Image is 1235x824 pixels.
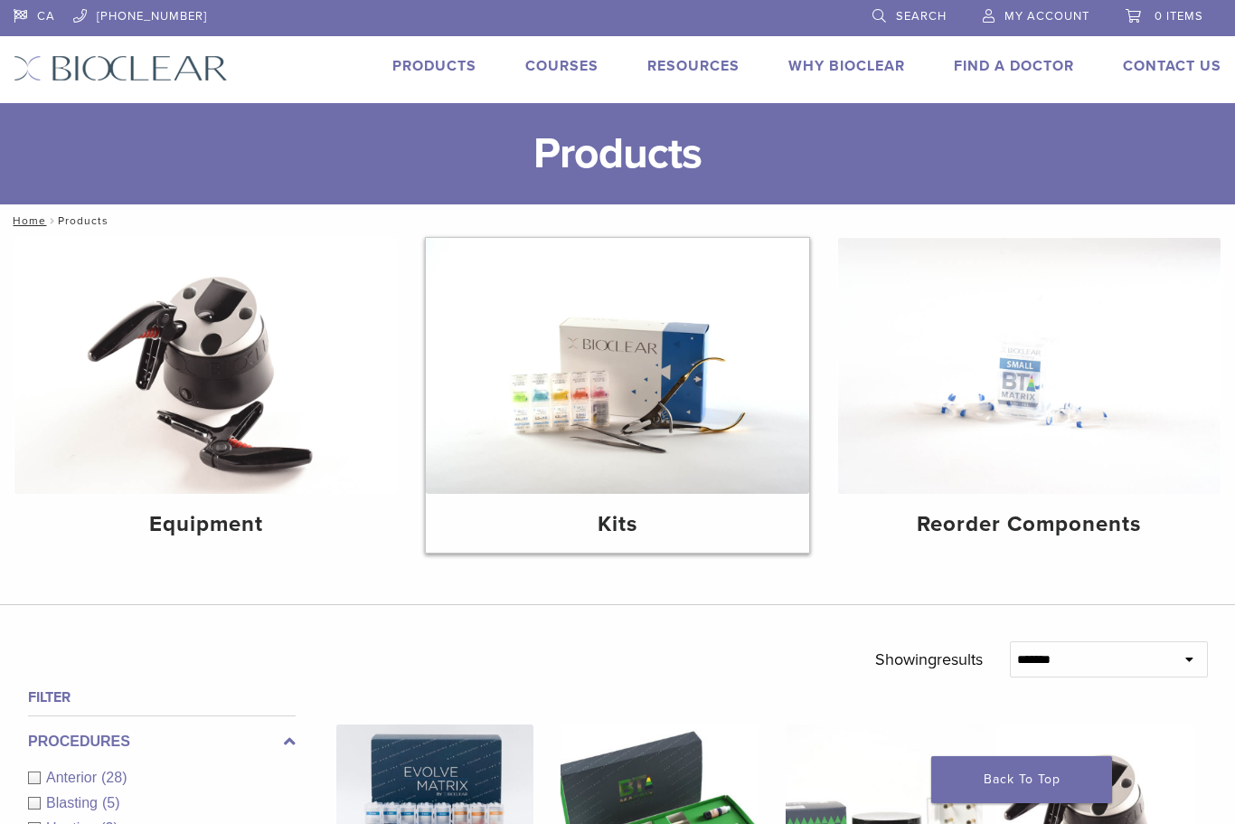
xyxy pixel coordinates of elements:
[392,57,476,75] a: Products
[647,57,740,75] a: Resources
[14,238,397,553] a: Equipment
[46,216,58,225] span: /
[1123,57,1221,75] a: Contact Us
[838,238,1221,553] a: Reorder Components
[102,795,120,810] span: (5)
[46,795,102,810] span: Blasting
[440,508,794,541] h4: Kits
[14,55,228,81] img: Bioclear
[426,238,808,553] a: Kits
[28,731,296,753] label: Procedures
[875,641,983,679] p: Showing results
[1155,9,1203,24] span: 0 items
[788,57,905,75] a: Why Bioclear
[46,770,101,785] span: Anterior
[426,238,808,494] img: Kits
[28,687,296,708] h4: Filter
[954,57,1074,75] a: Find A Doctor
[101,770,127,785] span: (28)
[896,9,947,24] span: Search
[7,214,46,227] a: Home
[29,508,382,541] h4: Equipment
[853,508,1206,541] h4: Reorder Components
[14,238,397,494] img: Equipment
[525,57,599,75] a: Courses
[931,756,1112,803] a: Back To Top
[838,238,1221,494] img: Reorder Components
[1004,9,1089,24] span: My Account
